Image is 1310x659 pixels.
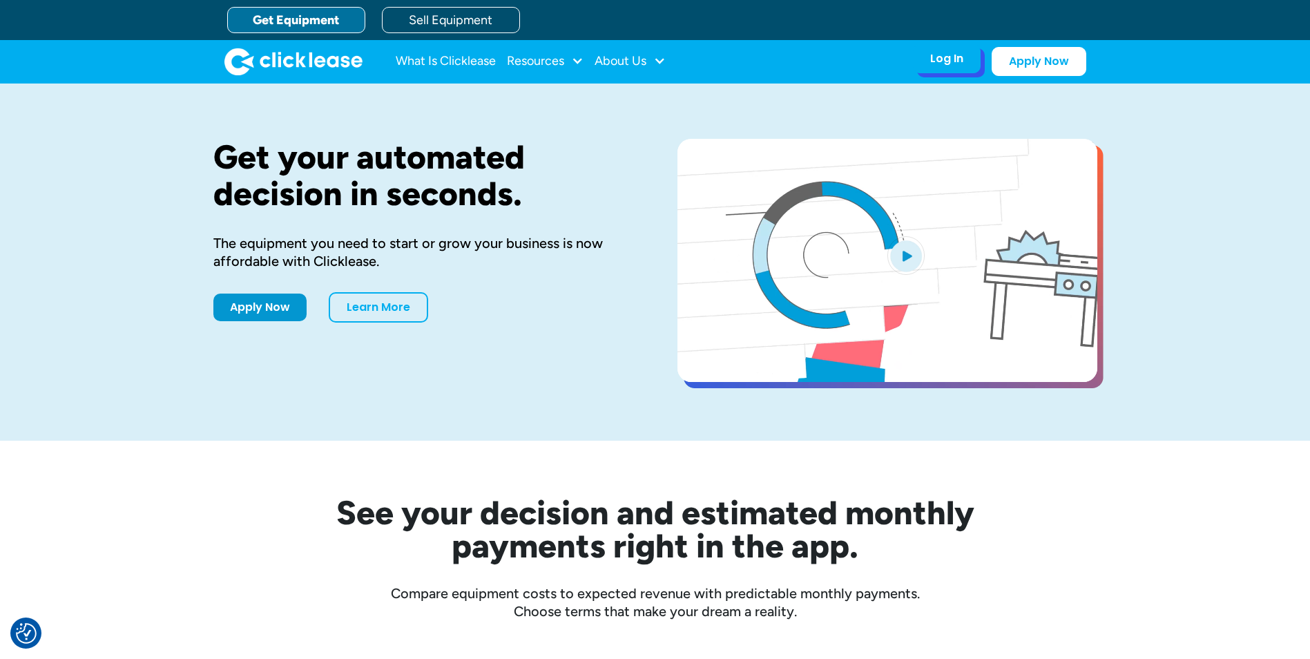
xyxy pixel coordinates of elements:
img: Clicklease logo [224,48,363,75]
a: Sell Equipment [382,7,520,33]
a: What Is Clicklease [396,48,496,75]
div: The equipment you need to start or grow your business is now affordable with Clicklease. [213,234,633,270]
img: Blue play button logo on a light blue circular background [887,236,925,275]
div: Log In [930,52,963,66]
div: About Us [595,48,666,75]
div: Resources [507,48,584,75]
div: Compare equipment costs to expected revenue with predictable monthly payments. Choose terms that ... [213,584,1097,620]
a: Get Equipment [227,7,365,33]
a: home [224,48,363,75]
h1: Get your automated decision in seconds. [213,139,633,212]
img: Revisit consent button [16,623,37,644]
a: open lightbox [677,139,1097,382]
h2: See your decision and estimated monthly payments right in the app. [269,496,1042,562]
a: Learn More [329,292,428,323]
a: Apply Now [213,294,307,321]
button: Consent Preferences [16,623,37,644]
a: Apply Now [992,47,1086,76]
